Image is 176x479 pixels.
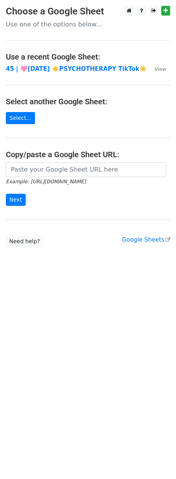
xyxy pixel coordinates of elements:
[6,235,44,247] a: Need help?
[6,6,170,17] h3: Choose a Google Sheet
[147,65,166,72] a: View
[122,236,170,243] a: Google Sheets
[6,150,170,159] h4: Copy/paste a Google Sheet URL:
[6,179,86,184] small: Example: [URL][DOMAIN_NAME]
[6,65,147,72] a: 45 | 🩷[DATE] ☀️PSYCHOTHERAPY TikTok☀️
[6,97,170,106] h4: Select another Google Sheet:
[6,112,35,124] a: Select...
[155,66,166,72] small: View
[6,20,170,28] p: Use one of the options below...
[6,194,26,206] input: Next
[6,162,166,177] input: Paste your Google Sheet URL here
[6,52,170,61] h4: Use a recent Google Sheet:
